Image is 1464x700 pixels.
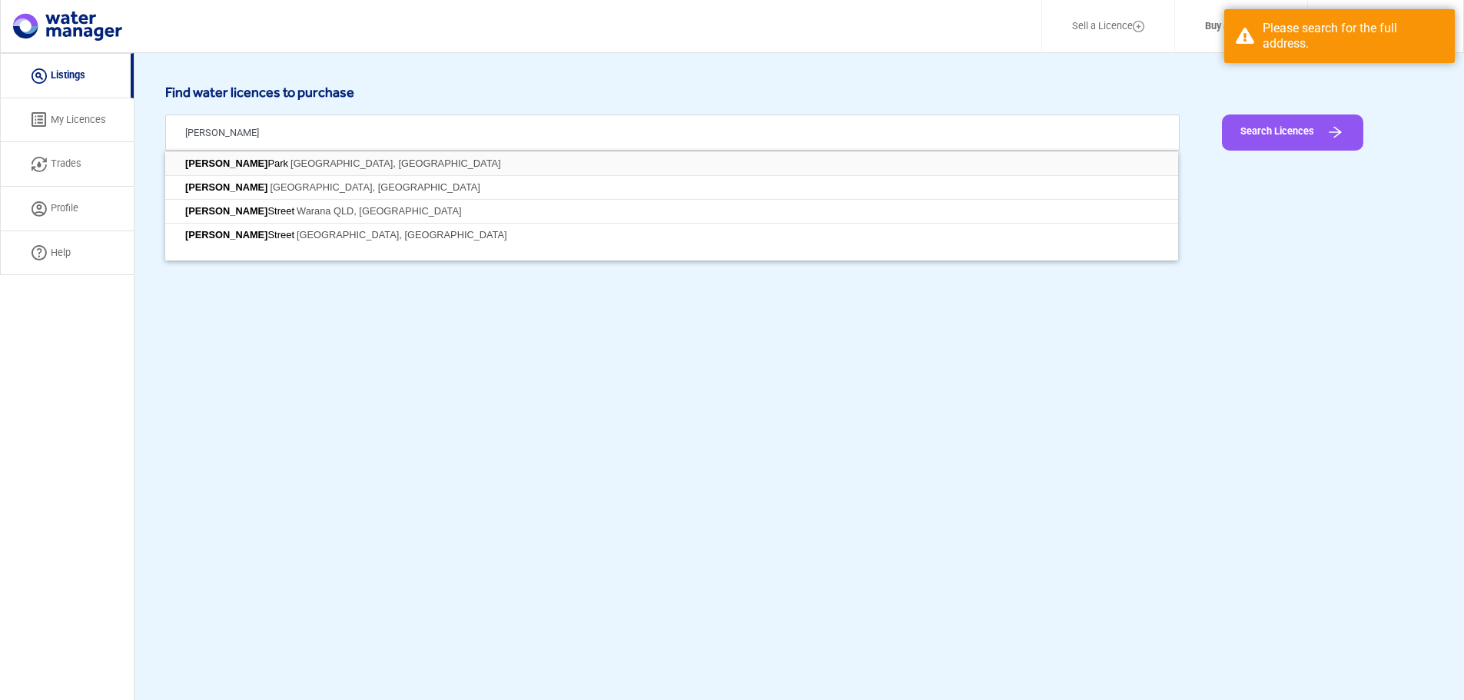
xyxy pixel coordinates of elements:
h6: Find water licences to purchase [165,84,1433,101]
span: [GEOGRAPHIC_DATA], [GEOGRAPHIC_DATA] [297,229,507,241]
img: Layer_1.svg [1133,21,1144,32]
span: [PERSON_NAME] [185,181,267,193]
a: Sell a Licence [1052,8,1164,45]
img: listing icon [32,68,47,84]
img: licenses icon [32,112,47,128]
span: [PERSON_NAME] [185,229,267,241]
span: [GEOGRAPHIC_DATA], [GEOGRAPHIC_DATA] [270,181,480,193]
img: Arrow Icon [1326,124,1345,140]
a: Buy a Licence [1185,8,1297,45]
button: [PERSON_NAME] [1318,8,1441,43]
img: logo.svg [13,12,122,41]
img: Profile Icon [32,201,47,217]
span: [GEOGRAPHIC_DATA], [GEOGRAPHIC_DATA] [290,158,501,169]
span: [PERSON_NAME] [185,158,267,169]
input: Search your address [165,114,1180,151]
div: Please search for the full address. [1263,21,1443,51]
span: Park [185,158,290,169]
img: help icon [32,245,47,260]
span: Street [185,205,297,217]
span: [PERSON_NAME] [185,205,267,217]
span: Street [185,229,297,241]
button: Search Licences [1222,114,1363,151]
span: Warana QLD, [GEOGRAPHIC_DATA] [297,205,462,217]
img: trade icon [32,157,47,172]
